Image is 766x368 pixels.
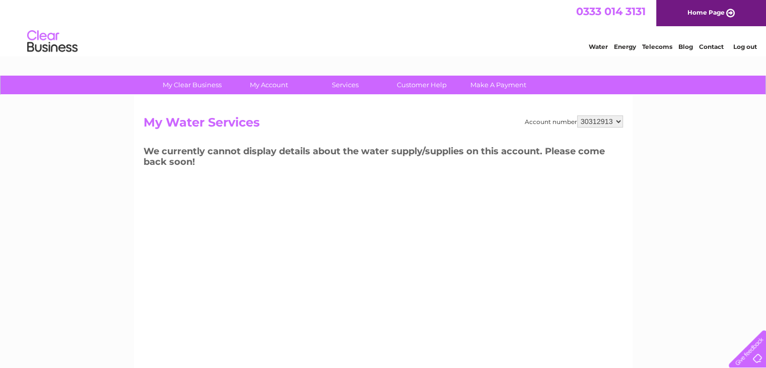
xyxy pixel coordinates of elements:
[146,6,621,49] div: Clear Business is a trading name of Verastar Limited (registered in [GEOGRAPHIC_DATA] No. 3667643...
[525,115,623,128] div: Account number
[144,115,623,135] h2: My Water Services
[699,43,724,50] a: Contact
[380,76,463,94] a: Customer Help
[733,43,756,50] a: Log out
[576,5,646,18] a: 0333 014 3131
[642,43,672,50] a: Telecoms
[144,144,623,172] h3: We currently cannot display details about the water supply/supplies on this account. Please come ...
[27,26,78,57] img: logo.png
[151,76,234,94] a: My Clear Business
[678,43,693,50] a: Blog
[304,76,387,94] a: Services
[614,43,636,50] a: Energy
[227,76,310,94] a: My Account
[589,43,608,50] a: Water
[457,76,540,94] a: Make A Payment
